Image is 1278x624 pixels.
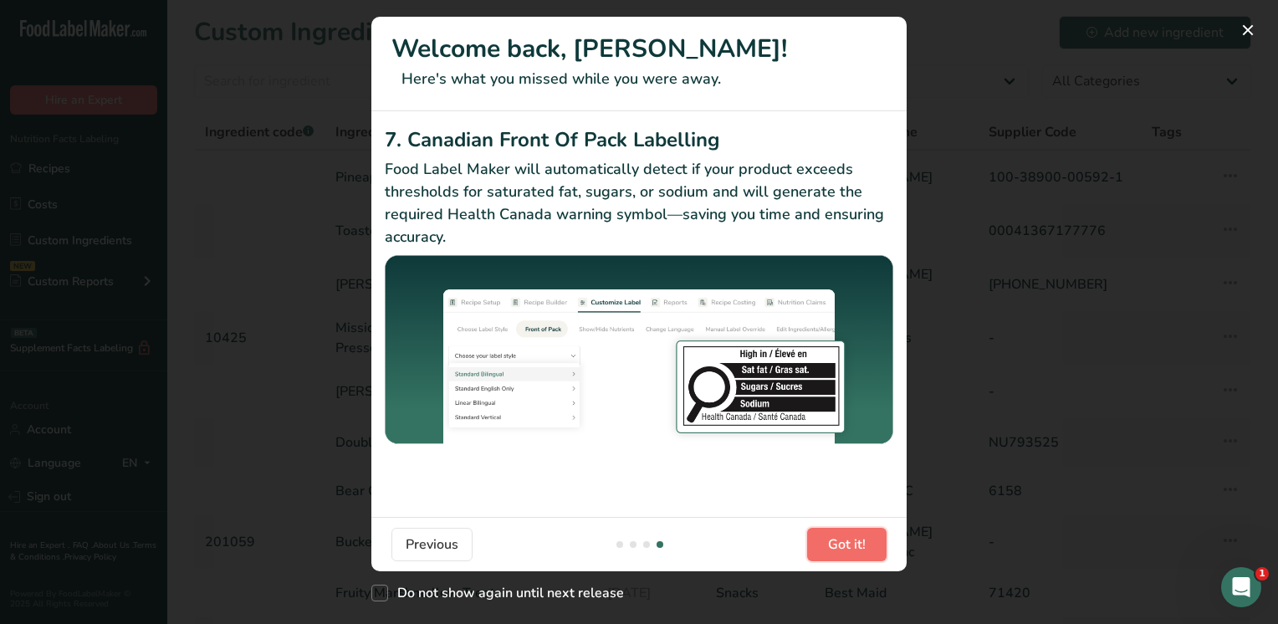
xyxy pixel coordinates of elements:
[385,125,893,155] h2: 7. Canadian Front Of Pack Labelling
[406,534,458,555] span: Previous
[385,255,893,447] img: Canadian Front Of Pack Labelling
[391,30,887,68] h1: Welcome back, [PERSON_NAME]!
[391,68,887,90] p: Here's what you missed while you were away.
[1255,567,1269,581] span: 1
[828,534,866,555] span: Got it!
[1221,567,1261,607] iframe: Intercom live chat
[807,528,887,561] button: Got it!
[388,585,624,601] span: Do not show again until next release
[385,158,893,248] p: Food Label Maker will automatically detect if your product exceeds thresholds for saturated fat, ...
[391,528,473,561] button: Previous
